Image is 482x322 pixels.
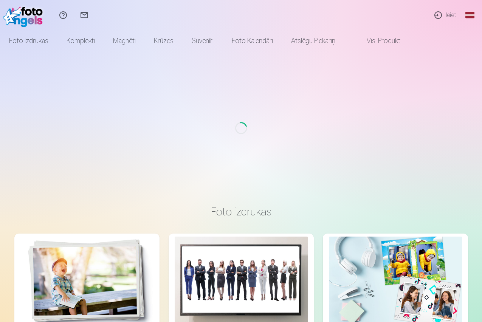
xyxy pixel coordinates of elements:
[3,3,46,27] img: /fa1
[57,30,104,51] a: Komplekti
[104,30,145,51] a: Magnēti
[346,30,411,51] a: Visi produkti
[282,30,346,51] a: Atslēgu piekariņi
[183,30,223,51] a: Suvenīri
[223,30,282,51] a: Foto kalendāri
[145,30,183,51] a: Krūzes
[20,205,462,218] h3: Foto izdrukas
